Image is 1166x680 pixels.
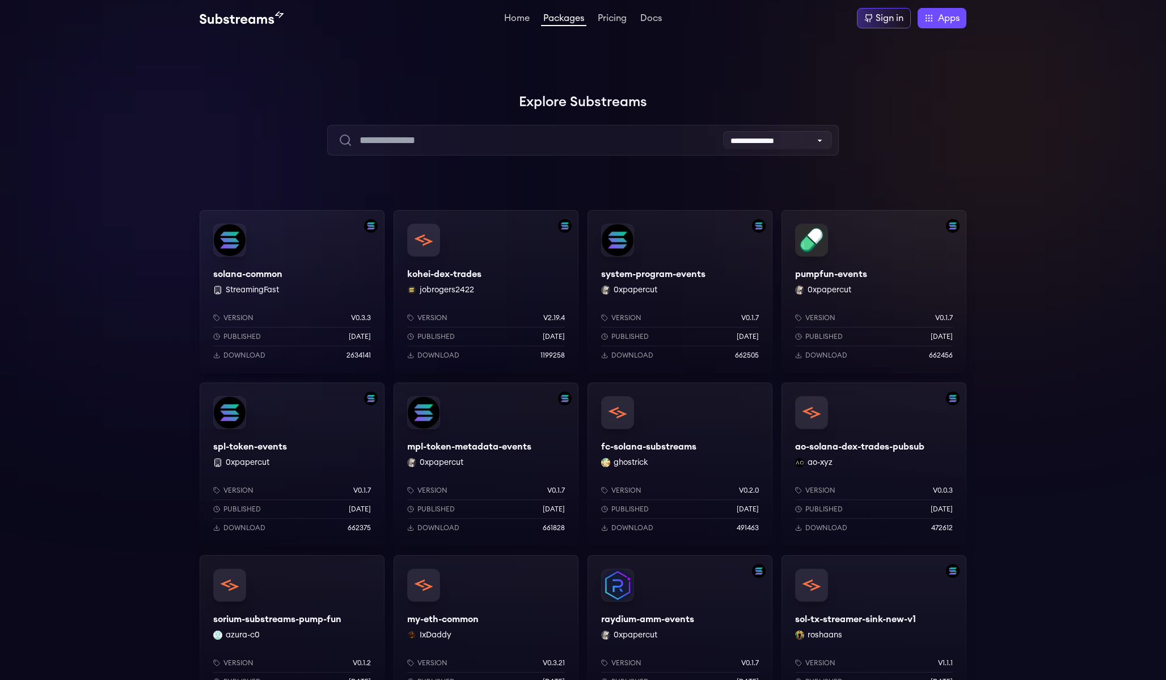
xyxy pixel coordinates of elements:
[611,523,653,532] p: Download
[558,392,572,405] img: Filter by solana network
[349,505,371,514] p: [DATE]
[752,564,766,578] img: Filter by solana network
[420,457,463,468] button: 0xpapercut
[805,523,847,532] p: Download
[223,658,254,668] p: Version
[808,629,842,641] button: roshaans
[200,11,284,25] img: Substream's logo
[223,505,261,514] p: Published
[543,658,565,668] p: v0.3.21
[741,658,759,668] p: v0.1.7
[417,505,455,514] p: Published
[805,351,847,360] p: Download
[931,332,953,341] p: [DATE]
[417,486,447,495] p: Version
[394,383,578,546] a: Filter by solana networkmpl-token-metadata-eventsmpl-token-metadata-events0xpapercut 0xpapercutVe...
[588,210,772,373] a: Filter by solana networksystem-program-eventssystem-program-events0xpapercut 0xpapercutVersionv0....
[931,505,953,514] p: [DATE]
[541,14,586,26] a: Packages
[611,351,653,360] p: Download
[417,658,447,668] p: Version
[351,313,371,322] p: v0.3.3
[611,313,641,322] p: Version
[614,629,657,641] button: 0xpapercut
[417,351,459,360] p: Download
[805,313,835,322] p: Version
[348,523,371,532] p: 662375
[781,210,966,373] a: Filter by solana networkpumpfun-eventspumpfun-events0xpapercut 0xpapercutVersionv0.1.7Published[D...
[938,658,953,668] p: v1.1.1
[638,14,664,25] a: Docs
[353,486,371,495] p: v0.1.7
[946,392,960,405] img: Filter by solana network
[931,523,953,532] p: 472612
[364,219,378,233] img: Filter by solana network
[200,210,385,373] a: Filter by solana networksolana-commonsolana-common StreamingFastVersionv0.3.3Published[DATE]Downl...
[394,210,578,373] a: Filter by solana networkkohei-dex-tradeskohei-dex-tradesjobrogers2422 jobrogers2422Versionv2.19.4...
[741,313,759,322] p: v0.1.7
[588,383,772,546] a: fc-solana-substreamsfc-solana-substreamsghostrick ghostrickVersionv0.2.0Published[DATE]Download49...
[540,351,565,360] p: 1199258
[781,383,966,546] a: Filter by solana networkao-solana-dex-trades-pubsubao-solana-dex-trades-pubsubao-xyz ao-xyzVersio...
[737,332,759,341] p: [DATE]
[752,219,766,233] img: Filter by solana network
[808,284,851,296] button: 0xpapercut
[543,332,565,341] p: [DATE]
[876,11,903,25] div: Sign in
[946,564,960,578] img: Filter by solana network
[349,332,371,341] p: [DATE]
[805,486,835,495] p: Version
[739,486,759,495] p: v0.2.0
[223,351,265,360] p: Download
[547,486,565,495] p: v0.1.7
[558,219,572,233] img: Filter by solana network
[614,284,657,296] button: 0xpapercut
[611,332,649,341] p: Published
[226,629,260,641] button: azura-c0
[417,523,459,532] p: Download
[543,505,565,514] p: [DATE]
[933,486,953,495] p: v0.0.3
[417,332,455,341] p: Published
[420,629,451,641] button: IxDaddy
[929,351,953,360] p: 662456
[808,457,833,468] button: ao-xyz
[420,284,474,296] button: jobrogers2422
[417,313,447,322] p: Version
[543,313,565,322] p: v2.19.4
[353,658,371,668] p: v0.1.2
[226,284,279,296] button: StreamingFast
[935,313,953,322] p: v0.1.7
[502,14,532,25] a: Home
[226,457,269,468] button: 0xpapercut
[200,91,966,114] h1: Explore Substreams
[200,383,385,546] a: Filter by solana networkspl-token-eventsspl-token-events 0xpapercutVersionv0.1.7Published[DATE]Do...
[223,486,254,495] p: Version
[611,658,641,668] p: Version
[595,14,629,25] a: Pricing
[857,8,911,28] a: Sign in
[364,392,378,405] img: Filter by solana network
[223,523,265,532] p: Download
[737,523,759,532] p: 491463
[611,505,649,514] p: Published
[543,523,565,532] p: 661828
[735,351,759,360] p: 662505
[614,457,648,468] button: ghostrick
[223,332,261,341] p: Published
[347,351,371,360] p: 2634141
[737,505,759,514] p: [DATE]
[611,486,641,495] p: Version
[805,505,843,514] p: Published
[805,658,835,668] p: Version
[938,11,960,25] span: Apps
[223,313,254,322] p: Version
[946,219,960,233] img: Filter by solana network
[805,332,843,341] p: Published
